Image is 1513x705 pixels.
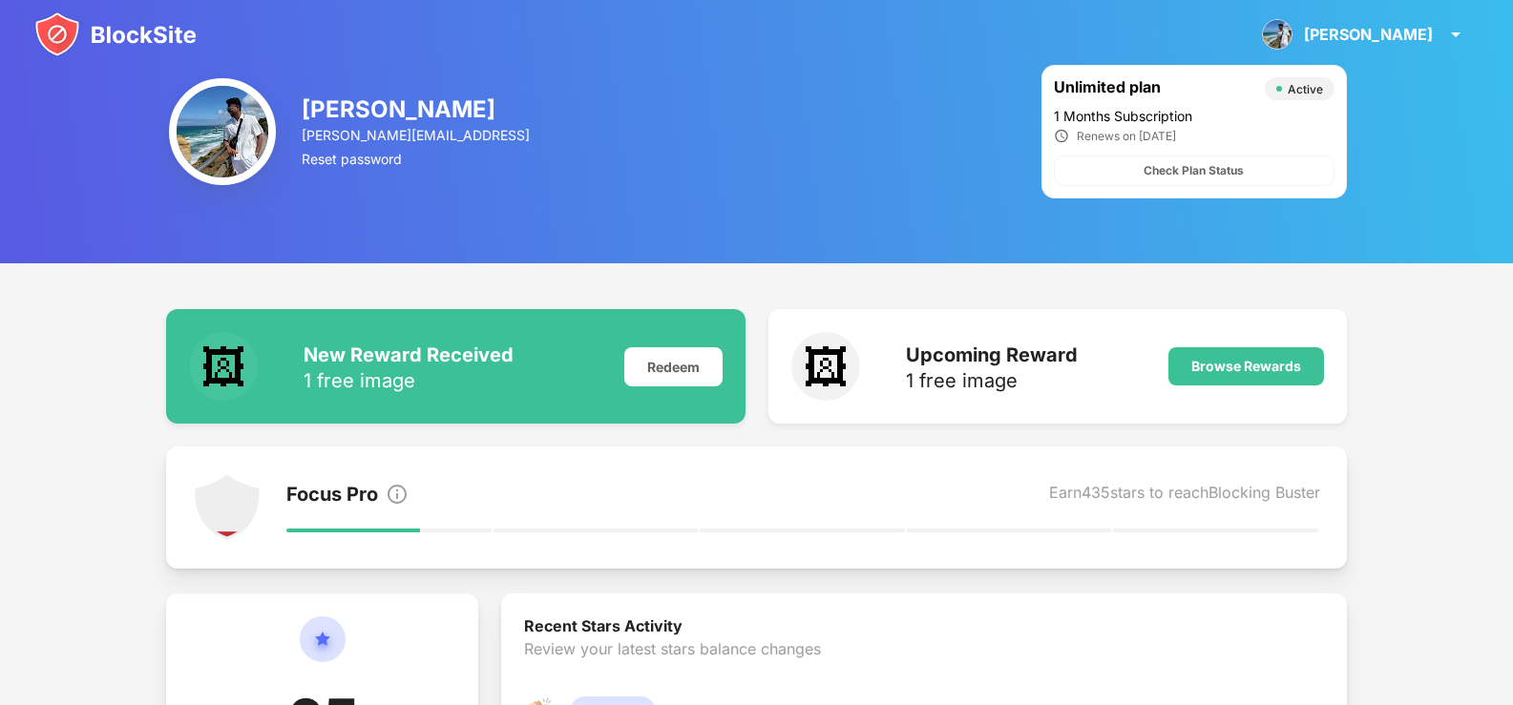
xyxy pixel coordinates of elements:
[193,473,262,542] img: points-level-1.svg
[304,343,514,366] div: New Reward Received
[1191,359,1301,374] div: Browse Rewards
[169,78,276,185] img: ACg8ocIJxZ57mvuXUtoLNBcppQMkWOTerR6Yv1JhNTj9or-9kX5E4u4=s96-c
[300,616,346,685] img: circle-star.svg
[302,95,533,123] div: [PERSON_NAME]
[1262,19,1292,50] img: ACg8ocIJxZ57mvuXUtoLNBcppQMkWOTerR6Yv1JhNTj9or-9kX5E4u4=s96-c
[1288,82,1323,96] div: Active
[524,639,1323,696] div: Review your latest stars balance changes
[1304,25,1433,44] div: [PERSON_NAME]
[1049,483,1320,509] div: Earn 435 stars to reach Blocking Buster
[906,371,1078,390] div: 1 free image
[34,11,197,57] img: blocksite-icon.svg
[304,371,514,390] div: 1 free image
[1077,129,1176,143] div: Renews on [DATE]
[1054,108,1334,124] div: 1 Months Subscription
[524,616,1323,639] div: Recent Stars Activity
[286,483,378,509] div: Focus Pro
[189,332,258,401] div: 🖼
[1054,77,1255,100] div: Unlimited plan
[1054,128,1069,144] img: clock_ic.svg
[624,347,723,386] div: Redeem
[1144,161,1244,180] div: Check Plan Status
[302,151,533,167] div: Reset password
[791,332,860,401] div: 🖼
[386,483,409,506] img: info.svg
[906,343,1078,366] div: Upcoming Reward
[302,127,533,143] div: [PERSON_NAME][EMAIL_ADDRESS]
